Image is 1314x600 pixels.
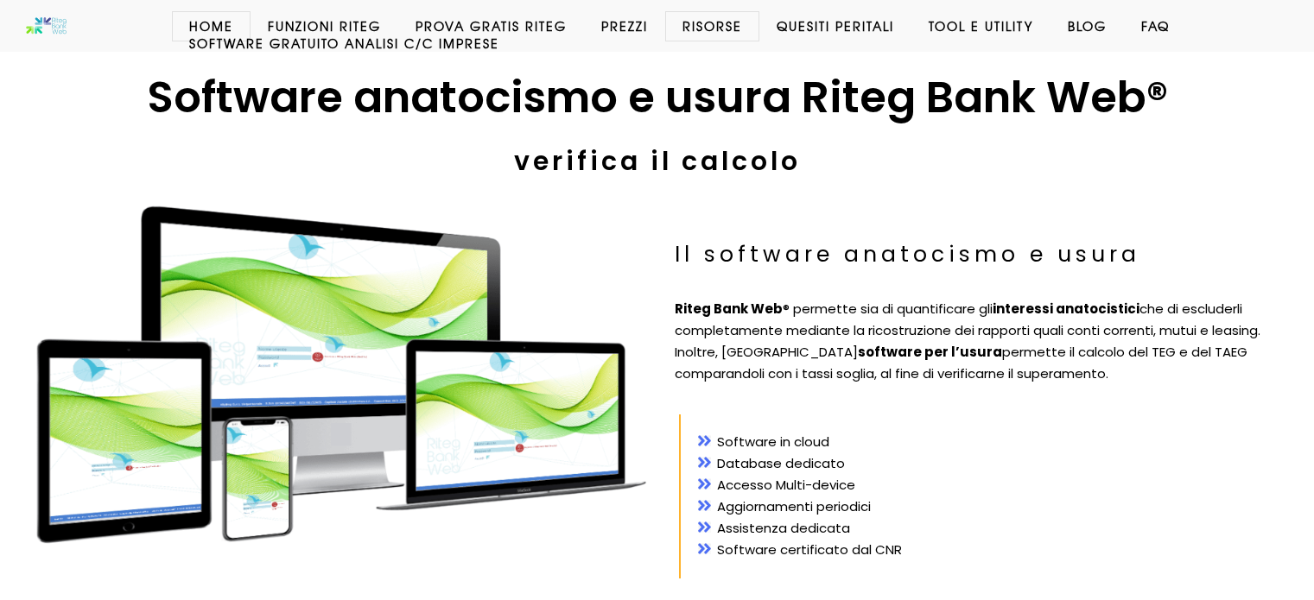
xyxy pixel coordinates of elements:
p: ® permette sia di quantificare gli che di escluderli completamente mediante la ricostruzione dei ... [675,299,1306,385]
a: Software GRATUITO analisi c/c imprese [172,35,517,52]
li: Assistenza dedicata [698,518,1285,540]
a: Funzioni Riteg [251,17,398,35]
a: Blog [1051,17,1124,35]
strong: software per l’usura [858,343,1002,361]
h1: Software anatocismo e usura Riteg Bank Web® [17,69,1297,126]
a: Prezzi [584,17,665,35]
a: Tool e Utility [911,17,1051,35]
a: Home [172,17,251,35]
h2: verifica il calcolo [17,138,1297,185]
a: Prova Gratis Riteg [398,17,584,35]
img: Il software anatocismo Riteg Bank Web, calcolo e verifica di conto corrente, mutuo e leasing [35,202,649,548]
li: Accesso Multi-device [698,475,1285,496]
li: Aggiornamenti periodici [698,496,1285,518]
strong: interessi anatocistici [993,300,1139,318]
a: Faq [1124,17,1187,35]
li: Software certificato dal CNR [698,540,1285,561]
img: Software anatocismo e usura bancaria [26,17,67,35]
strong: Riteg Bank Web [675,300,783,318]
li: Software in cloud [698,432,1285,453]
li: Database dedicato [698,453,1285,475]
a: Risorse [665,17,759,35]
a: Quesiti Peritali [759,17,911,35]
h3: Il software anatocismo e usura [675,237,1306,273]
